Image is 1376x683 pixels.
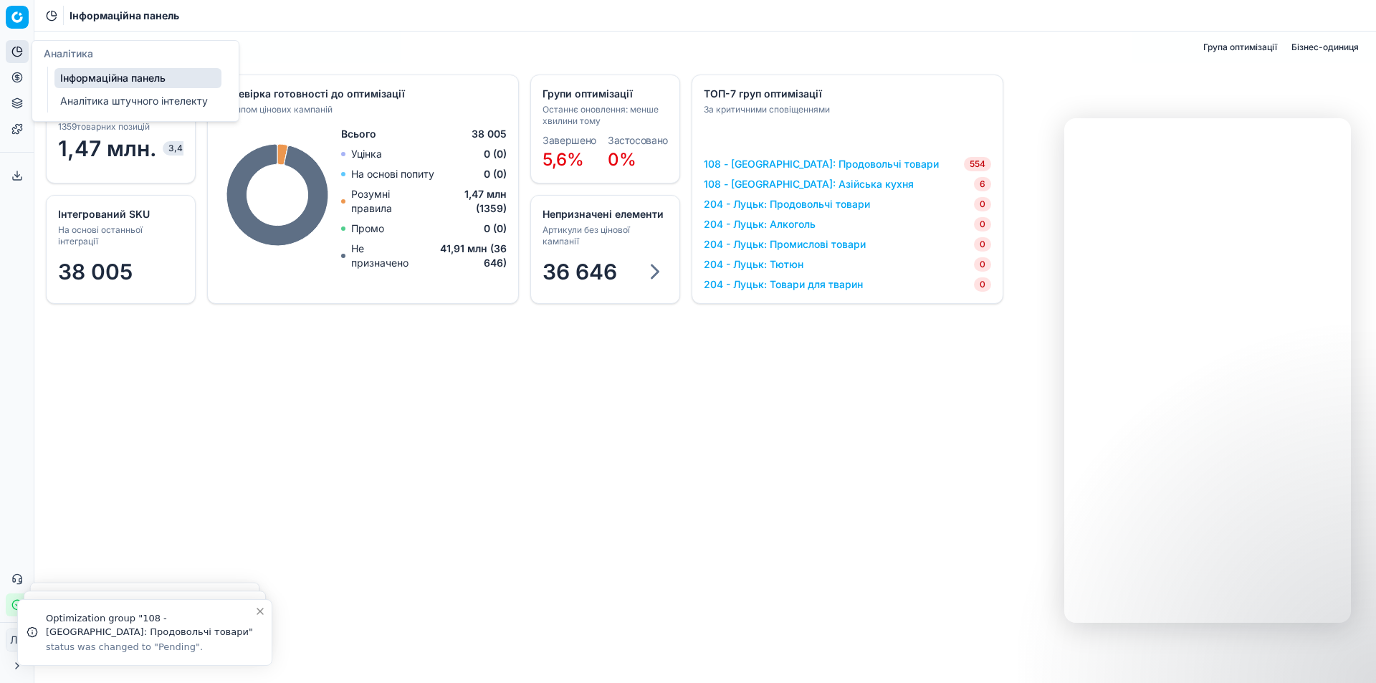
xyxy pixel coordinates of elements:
font: 3,4% [168,143,191,153]
font: 5,6% [543,149,584,170]
font: Уцінка [351,148,382,160]
font: 204 - Луцьк: Продовольчі товари [704,198,870,210]
font: Інформаційна панель [70,9,179,22]
a: 108 - [GEOGRAPHIC_DATA]: Азійська кухня [704,177,914,191]
font: 204 - Луцьк: Алкоголь [704,218,816,230]
font: 41,91 млн (36 646) [440,242,507,269]
font: 0 [980,279,985,290]
font: 1,47 млн (1359) [464,188,507,214]
div: status was changed to "Pending". [46,641,254,654]
font: 0 [980,219,985,229]
span: Інформаційна панель [70,9,179,23]
font: 38 005 [58,259,133,285]
font: 1359 [58,121,77,132]
iframe: Живий чат у інтеркомі [1064,118,1351,623]
a: Інформаційна панель [54,68,221,88]
font: Завершено [543,134,596,146]
font: 204 - Луцьк: Товари для тварин [704,278,863,290]
a: 204 - Луцьк: Товари для тварин [704,277,863,292]
font: Останнє оновлення: менше хвилини тому [543,104,659,126]
button: Бізнес-одиниця [1286,39,1365,56]
font: 6 [980,178,985,189]
font: Всього [341,128,376,140]
font: 554 [970,158,985,169]
a: 204 - Луцьк: Алкоголь [704,217,816,231]
font: 38 005 [472,128,507,140]
font: Перевірка готовності до оптимізації [219,87,405,100]
font: Не призначено [351,242,408,269]
font: 204 - Луцьк: Промислові товари [704,238,866,250]
font: 108 - [GEOGRAPHIC_DATA]: Продовольчі товари [704,158,939,170]
font: Інформаційна панель [60,72,166,84]
button: Close toast [252,603,269,620]
font: Статус оптимізації [46,39,168,54]
a: 204 - Луцьк: Тютюн [704,257,803,272]
nav: хлібні крихти [70,9,179,23]
font: Аналітика [44,47,93,59]
font: Непризначені елементи [543,208,664,220]
font: Група оптимізації [1203,42,1277,52]
font: 0 [980,259,985,269]
font: ТОП-7 груп оптимізації [704,87,822,100]
font: 204 - Луцьк: Тютюн [704,258,803,270]
button: Група оптимізації [1198,39,1283,56]
font: Розумні правила [351,188,392,214]
font: Артикули без цінової кампанії [543,224,630,247]
font: 0 (0) [484,168,507,180]
iframe: Живий чат у інтеркомі [1317,634,1351,669]
font: ЛП [10,634,24,646]
font: Групи оптимізації [543,87,633,100]
font: Бізнес-одиниця [1291,42,1359,52]
a: Аналітика штучного інтелекту [54,91,221,111]
font: За критичними сповіщеннями [704,104,830,115]
font: 0 [980,239,985,249]
font: Застосовано [608,134,668,146]
font: Інтегрований SKU [58,208,150,220]
a: 108 - [GEOGRAPHIC_DATA]: Продовольчі товари [704,157,939,171]
font: 0 (0) [484,222,507,234]
a: 204 - Луцьк: Промислові товари [704,237,866,252]
font: На основі попиту [351,168,434,180]
font: товарних позицій [77,121,150,132]
font: Промо [351,222,384,234]
font: За типом цінових кампаній [219,104,333,115]
font: На основі останньої інтеграції [58,224,143,247]
font: 0 (0) [484,148,507,160]
font: 108 - [GEOGRAPHIC_DATA]: Азійська кухня [704,178,914,190]
font: Аналітика штучного інтелекту [60,95,208,107]
button: ЛП [6,629,29,651]
a: 204 - Луцьк: Продовольчі товари [704,197,870,211]
font: 1,47 млн. [58,135,157,161]
div: Optimization group "108 - [GEOGRAPHIC_DATA]: Продовольчі товари" [46,611,254,639]
font: 0 [980,199,985,209]
font: 0% [608,149,636,170]
font: 36 646 [543,259,617,285]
